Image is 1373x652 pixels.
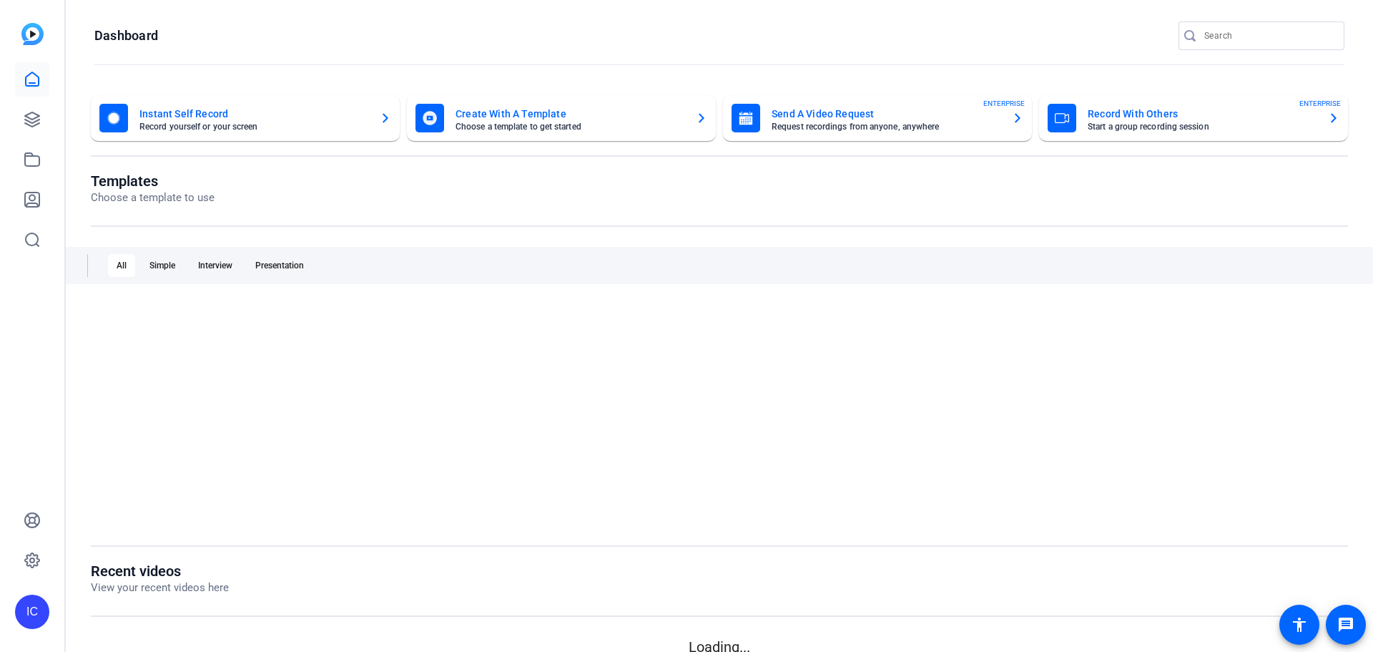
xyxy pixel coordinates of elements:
h1: Templates [91,172,215,190]
img: blue-gradient.svg [21,23,44,45]
mat-card-title: Send A Video Request [772,105,1000,122]
mat-card-title: Create With A Template [456,105,684,122]
div: All [108,254,135,277]
h1: Dashboard [94,27,158,44]
button: Send A Video RequestRequest recordings from anyone, anywhereENTERPRISE [723,95,1032,141]
span: ENTERPRISE [983,98,1025,109]
mat-icon: message [1337,616,1354,633]
p: Choose a template to use [91,190,215,206]
mat-card-title: Instant Self Record [139,105,368,122]
div: Interview [190,254,241,277]
p: View your recent videos here [91,580,229,596]
button: Create With A TemplateChoose a template to get started [407,95,716,141]
span: ENTERPRISE [1299,98,1341,109]
mat-card-subtitle: Request recordings from anyone, anywhere [772,122,1000,131]
mat-card-subtitle: Start a group recording session [1088,122,1317,131]
mat-card-subtitle: Choose a template to get started [456,122,684,131]
button: Record With OthersStart a group recording sessionENTERPRISE [1039,95,1348,141]
h1: Recent videos [91,563,229,580]
mat-card-subtitle: Record yourself or your screen [139,122,368,131]
div: Presentation [247,254,313,277]
button: Instant Self RecordRecord yourself or your screen [91,95,400,141]
mat-icon: accessibility [1291,616,1308,633]
div: IC [15,595,49,629]
div: Simple [141,254,184,277]
input: Search [1204,27,1333,44]
mat-card-title: Record With Others [1088,105,1317,122]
